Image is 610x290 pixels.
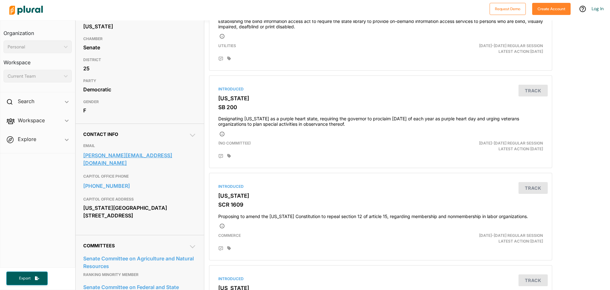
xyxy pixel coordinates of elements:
[436,43,548,54] div: Latest Action: [DATE]
[83,77,196,85] h3: PARTY
[518,274,548,286] button: Track
[227,246,231,251] div: Add tags
[479,43,543,48] span: [DATE]-[DATE] Regular Session
[83,195,196,203] h3: CAPITOL OFFICE ADDRESS
[218,16,543,30] h4: Establishing the blind information access act to require the state library to provide on-demand i...
[518,182,548,194] button: Track
[18,98,34,105] h2: Search
[8,44,61,50] div: Personal
[218,95,543,102] h3: [US_STATE]
[436,233,548,244] div: Latest Action: [DATE]
[83,254,196,271] a: Senate Committee on Agriculture and Natural Resources
[218,211,543,219] h4: Proposing to amend the [US_STATE] Constitution to repeal section 12 of article 15, regarding memb...
[218,154,223,159] div: Add Position Statement
[83,142,196,150] h3: EMAIL
[83,64,196,73] div: 25
[227,154,231,158] div: Add tags
[83,85,196,94] div: Democratic
[6,272,48,285] button: Export
[83,35,196,43] h3: CHAMBER
[218,184,543,189] div: Introduced
[218,202,543,208] h3: SCR 1609
[490,5,526,12] a: Request Demo
[218,104,543,110] h3: SB 200
[436,140,548,152] div: Latest Action: [DATE]
[532,3,571,15] button: Create Account
[227,56,231,61] div: Add tags
[3,24,72,38] h3: Organization
[490,3,526,15] button: Request Demo
[592,6,604,11] a: Log In
[213,140,436,152] div: (no committee)
[83,181,196,191] a: [PHONE_NUMBER]
[479,141,543,145] span: [DATE]-[DATE] Regular Session
[83,98,196,106] h3: GENDER
[83,173,196,180] h3: CAPITOL OFFICE PHONE
[218,193,543,199] h3: [US_STATE]
[218,113,543,127] h4: Designating [US_STATE] as a purple heart state, requiring the governor to proclaim [DATE] of each...
[218,246,223,251] div: Add Position Statement
[218,276,543,282] div: Introduced
[218,43,236,48] span: Utilities
[532,5,571,12] a: Create Account
[83,131,118,137] span: Contact Info
[83,22,196,31] div: [US_STATE]
[83,43,196,52] div: Senate
[3,53,72,67] h3: Workspace
[218,233,241,238] span: Commerce
[218,86,543,92] div: Introduced
[479,233,543,238] span: [DATE]-[DATE] Regular Session
[8,73,61,80] div: Current Team
[15,276,35,281] span: Export
[83,106,196,115] div: F
[83,151,196,168] a: [PERSON_NAME][EMAIL_ADDRESS][DOMAIN_NAME]
[83,56,196,64] h3: DISTRICT
[218,56,223,61] div: Add Position Statement
[83,203,196,220] div: [US_STATE][GEOGRAPHIC_DATA] [STREET_ADDRESS]
[518,85,548,96] button: Track
[83,271,196,279] p: Ranking Minority Member
[83,243,115,248] span: Committees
